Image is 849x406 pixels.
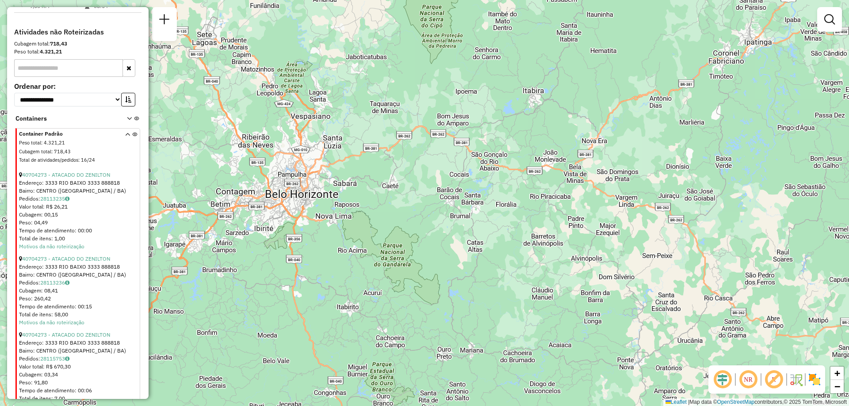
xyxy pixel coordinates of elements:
img: Fluxo de ruas [789,372,803,387]
span: Ocultar NR [738,369,759,390]
div: Cubagem: 00,15 [19,211,138,219]
div: Total de itens: 7,00 [19,395,138,402]
div: Bairro: CENTRO ([GEOGRAPHIC_DATA] / BA) [19,347,138,355]
div: Endereço: 3333 RIO BAIXO 3333 888818 [19,339,138,347]
div: Pedidos: [19,355,138,363]
span: 718,43 [54,148,71,155]
div: Peso: 260,42 [19,295,138,303]
span: : [51,148,53,155]
a: Motivos da não roteirização [19,243,84,250]
a: Motivos da não roteirização [19,319,84,326]
a: Zoom out [830,380,844,393]
strong: 718,43 [50,40,67,47]
div: Pedidos: [19,195,138,203]
strong: 4.321,21 [40,48,62,55]
div: Bairro: CENTRO ([GEOGRAPHIC_DATA] / BA) [19,271,138,279]
div: Endereço: 3333 RIO BAIXO 3333 888818 [19,263,138,271]
a: 40704273 - ATACADO DO ZENILTON [22,331,110,338]
div: Tempo de atendimento: 00:00 [19,227,138,235]
div: Valor total: R$ 26,21 [19,203,138,211]
span: Cubagem total [19,148,51,155]
i: Observações [65,356,69,361]
div: Map data © contributors,© 2025 TomTom, Microsoft [663,398,849,406]
span: Container Padrão [19,130,115,138]
h4: Atividades não Roteirizadas [14,28,141,36]
a: Leaflet [665,399,687,405]
div: Bairro: CENTRO ([GEOGRAPHIC_DATA] / BA) [19,187,138,195]
a: 40704273 - ATACADO DO ZENILTON [22,171,110,178]
span: Exibir rótulo [763,369,784,390]
a: 28113236 [40,279,69,286]
div: Cubagem: 08,41 [19,287,138,295]
span: | [688,399,689,405]
i: Observações [65,196,69,201]
a: OpenStreetMap [717,399,755,405]
span: 16/24 [81,157,95,163]
span: Ocultar deslocamento [712,369,733,390]
div: Tempo de atendimento: 00:06 [19,387,138,395]
a: 28115753 [40,355,69,362]
button: Ordem crescente [121,93,135,106]
i: Observações [65,280,69,285]
div: Pedidos: [19,279,138,287]
label: Ordenar por: [14,81,141,91]
span: − [834,381,840,392]
a: Exibir filtros [821,11,838,28]
div: Cubagem total: [14,40,141,48]
span: : [41,140,42,146]
div: Tempo de atendimento: 00:15 [19,303,138,311]
div: Endereço: 3333 RIO BAIXO 3333 888818 [19,179,138,187]
span: : [78,157,80,163]
span: 4.321,21 [44,140,65,146]
a: Nova sessão e pesquisa [156,11,173,30]
div: Total de itens: 58,00 [19,311,138,319]
a: 28113235 [40,195,69,202]
a: Zoom in [830,367,844,380]
div: Total de itens: 1,00 [19,235,138,243]
div: Peso: 04,49 [19,219,138,227]
span: Total de atividades/pedidos [19,157,78,163]
span: Peso total [19,140,41,146]
div: Peso total: [14,48,141,56]
span: Containers [15,114,115,123]
div: Cubagem: 03,34 [19,371,138,379]
img: Exibir/Ocultar setores [807,372,822,387]
span: + [834,368,840,379]
div: Peso: 91,80 [19,379,138,387]
div: Valor total: R$ 670,30 [19,363,138,371]
a: 40704273 - ATACADO DO ZENILTON [22,255,110,262]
